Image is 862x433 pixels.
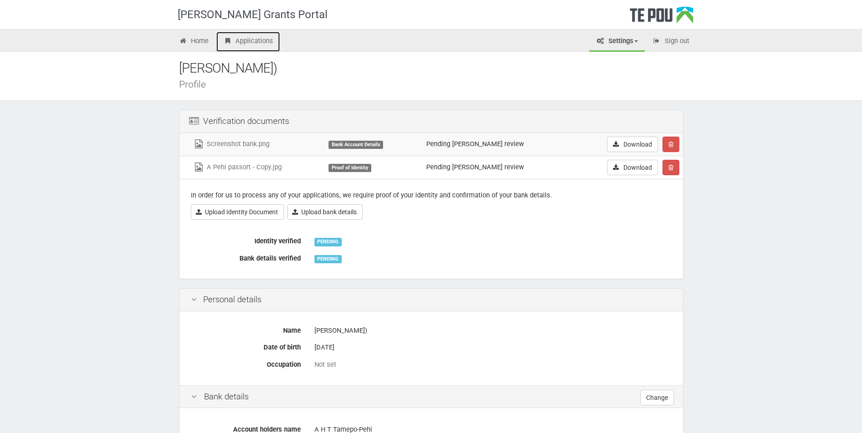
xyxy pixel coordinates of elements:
div: PENDING [314,255,342,263]
label: Date of birth [184,340,308,352]
a: Change [640,390,674,405]
div: Profile [179,79,697,89]
div: PENDING [314,238,342,246]
a: Settings [589,32,645,52]
label: Identity verified [184,233,308,246]
div: Bank details [179,385,683,408]
a: A Pehi passort - Copy.jpg [193,163,282,171]
a: Applications [216,32,280,52]
a: Upload bank details [287,204,363,220]
div: Proof of Identity [329,164,371,172]
div: [PERSON_NAME]) [179,59,697,78]
a: Screenshot bank.png [193,140,269,148]
div: Personal details [179,289,683,311]
a: Download [607,137,658,152]
p: In order for us to process any of your applications, we require proof of your identity and confir... [191,191,672,200]
div: Verification documents [179,110,683,133]
a: Upload Identity Document [191,204,284,220]
label: Bank details verified [184,251,308,263]
a: Download [607,160,658,175]
td: Pending [PERSON_NAME] review [423,133,571,156]
div: [DATE] [314,340,672,355]
label: Occupation [184,357,308,369]
label: Name [184,323,308,335]
a: Home [172,32,216,52]
div: [PERSON_NAME]) [314,323,672,339]
div: Te Pou Logo [630,6,693,29]
div: Not set [314,360,672,369]
a: Sign out [646,32,696,52]
td: Pending [PERSON_NAME] review [423,156,571,179]
div: Bank Account Details [329,141,383,149]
